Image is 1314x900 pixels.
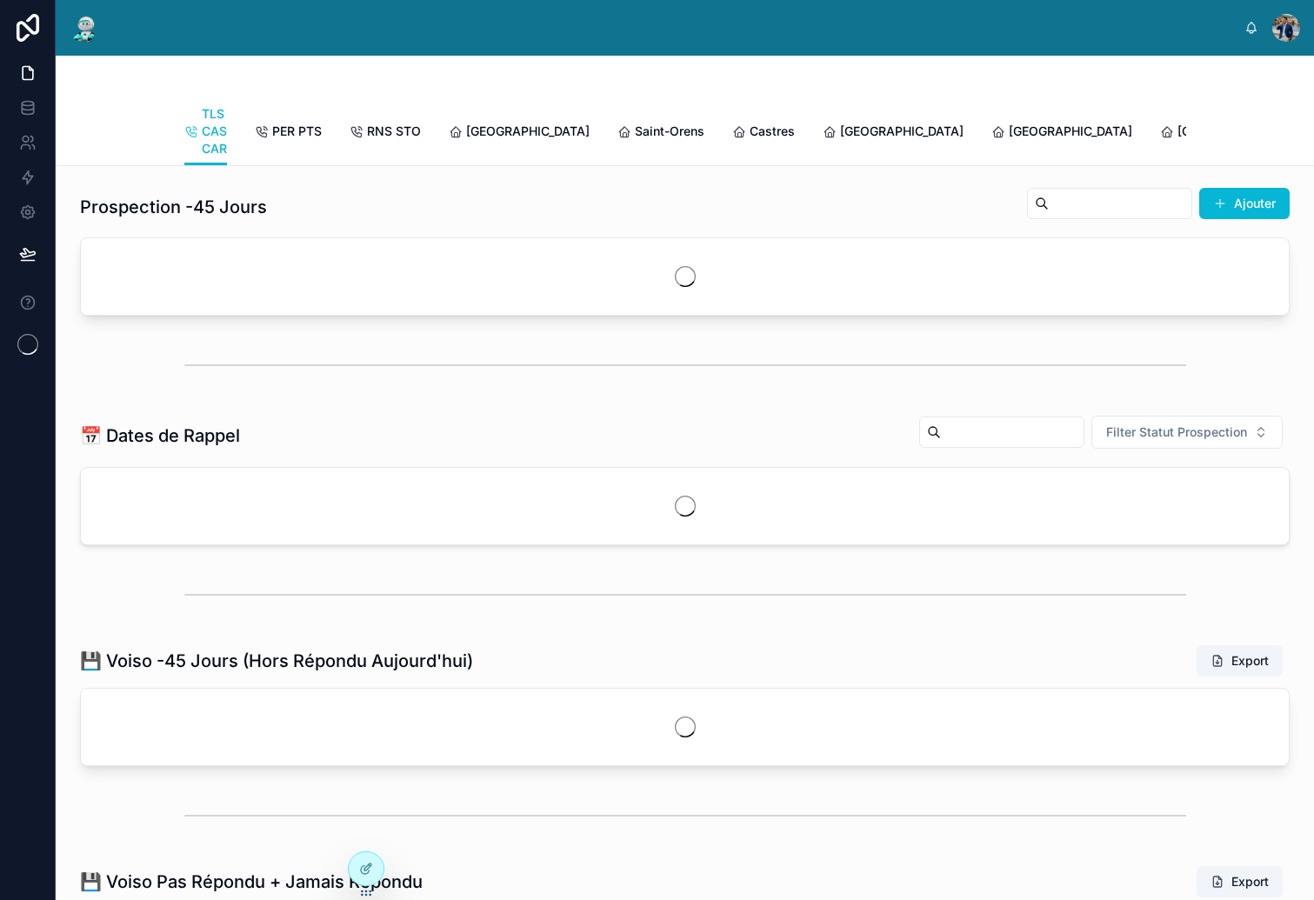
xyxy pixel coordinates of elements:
[1106,423,1247,441] span: Filter Statut Prospection
[840,123,964,140] span: [GEOGRAPHIC_DATA]
[272,123,322,140] span: PER PTS
[635,123,704,140] span: Saint-Orens
[823,116,964,150] a: [GEOGRAPHIC_DATA]
[80,195,267,219] h1: Prospection -45 Jours
[255,116,322,150] a: PER PTS
[1091,416,1283,449] button: Select Button
[80,423,240,448] h1: 📅 Dates de Rappel
[1160,116,1301,150] a: [GEOGRAPHIC_DATA]
[202,105,227,157] span: TLS CAS CAR
[466,123,590,140] span: [GEOGRAPHIC_DATA]
[184,98,227,166] a: TLS CAS CAR
[1009,123,1132,140] span: [GEOGRAPHIC_DATA]
[1177,123,1301,140] span: [GEOGRAPHIC_DATA]
[617,116,704,150] a: Saint-Orens
[70,14,101,42] img: App logo
[1197,645,1283,677] button: Export
[1197,866,1283,897] button: Export
[115,24,1244,31] div: scrollable content
[449,116,590,150] a: [GEOGRAPHIC_DATA]
[80,649,473,673] h1: 💾 Voiso -45 Jours (Hors Répondu Aujourd'hui)
[750,123,795,140] span: Castres
[350,116,421,150] a: RNS STO
[991,116,1132,150] a: [GEOGRAPHIC_DATA]
[367,123,421,140] span: RNS STO
[1199,188,1290,219] button: Ajouter
[732,116,795,150] a: Castres
[80,870,423,894] h1: 💾 Voiso Pas Répondu + Jamais Répondu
